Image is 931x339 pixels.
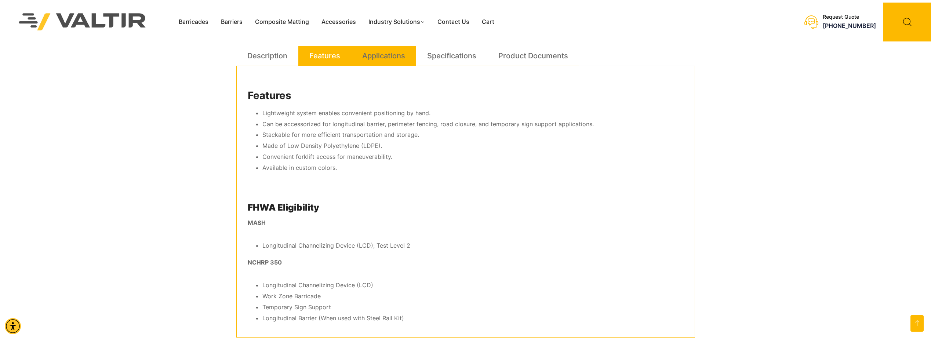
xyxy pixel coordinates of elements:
strong: MASH [248,219,266,226]
li: Work Zone Barricade [262,291,684,302]
a: Open this option [910,315,924,332]
strong: FHWA Eligibility [248,202,319,213]
a: Industry Solutions [362,17,432,28]
h2: Features [248,90,684,102]
div: Request Quote [823,14,876,20]
div: Accessibility Menu [5,318,21,334]
a: Barriers [215,17,249,28]
li: Longitudinal Channelizing Device (LCD); Test Level 2 [262,240,684,251]
li: Convenient forklift access for maneuverability. [262,152,684,163]
a: Contact Us [431,17,476,28]
li: Longitudinal Channelizing Device (LCD) [262,280,684,291]
a: Cart [476,17,501,28]
li: Stackable for more efficient transportation and storage. [262,130,684,141]
a: call (888) 496-3625 [823,22,876,29]
a: Description [247,46,287,66]
a: Specifications [427,46,476,66]
li: Can be accessorized for longitudinal barrier, perimeter fencing, road closure, and temporary sign... [262,119,684,130]
li: Temporary Sign Support [262,302,684,313]
a: Accessories [315,17,362,28]
li: Available in custom colors. [262,163,684,174]
a: Composite Matting [249,17,315,28]
a: Product Documents [498,46,568,66]
strong: NCHRP 350 [248,259,282,266]
li: Longitudinal Barrier (When used with Steel Rail Kit) [262,313,684,324]
a: Applications [362,46,405,66]
li: Lightweight system enables convenient positioning by hand. [262,108,684,119]
a: Features [309,46,340,66]
a: Barricades [172,17,215,28]
li: Made of Low Density Polyethylene (LDPE). [262,141,684,152]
